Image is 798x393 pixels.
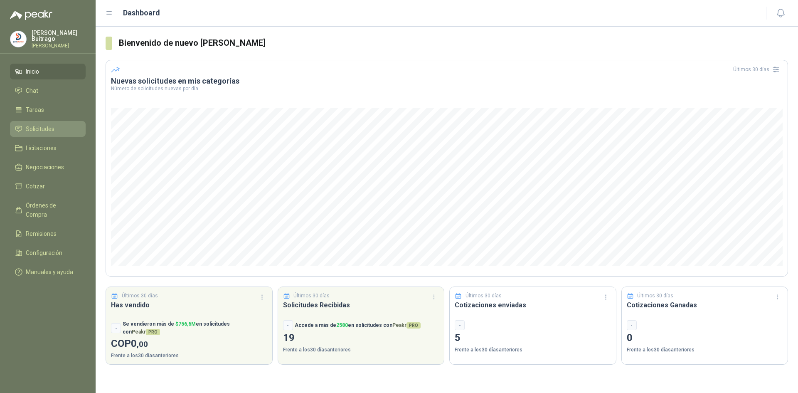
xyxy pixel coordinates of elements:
[10,159,86,175] a: Negociaciones
[111,86,783,91] p: Número de solicitudes nuevas por día
[111,323,121,333] div: -
[122,292,158,300] p: Últimos 30 días
[26,143,57,153] span: Licitaciones
[392,322,421,328] span: Peakr
[283,300,439,310] h3: Solicitudes Recibidas
[293,292,330,300] p: Últimos 30 días
[111,76,783,86] h3: Nuevas solicitudes en mis categorías
[10,198,86,222] a: Órdenes de Compra
[455,330,611,346] p: 5
[132,329,160,335] span: Peakr
[637,292,673,300] p: Últimos 30 días
[627,320,637,330] div: -
[455,300,611,310] h3: Cotizaciones enviadas
[26,86,38,95] span: Chat
[627,300,783,310] h3: Cotizaciones Ganadas
[10,31,26,47] img: Company Logo
[26,267,73,277] span: Manuales y ayuda
[627,346,783,354] p: Frente a los 30 días anteriores
[175,321,196,327] span: $ 756,6M
[10,264,86,280] a: Manuales y ayuda
[455,320,465,330] div: -
[10,10,52,20] img: Logo peakr
[10,102,86,118] a: Tareas
[10,226,86,242] a: Remisiones
[123,320,267,336] p: Se vendieron más de en solicitudes con
[10,64,86,79] a: Inicio
[137,339,148,349] span: ,00
[465,292,502,300] p: Últimos 30 días
[733,63,783,76] div: Últimos 30 días
[283,346,439,354] p: Frente a los 30 días anteriores
[10,245,86,261] a: Configuración
[26,67,39,76] span: Inicio
[10,83,86,99] a: Chat
[111,336,267,352] p: COP
[32,43,86,48] p: [PERSON_NAME]
[295,321,421,329] p: Accede a más de en solicitudes con
[26,163,64,172] span: Negociaciones
[455,346,611,354] p: Frente a los 30 días anteriores
[283,330,439,346] p: 19
[111,300,267,310] h3: Has vendido
[146,329,160,335] span: PRO
[123,7,160,19] h1: Dashboard
[10,140,86,156] a: Licitaciones
[131,338,148,349] span: 0
[32,30,86,42] p: [PERSON_NAME] Buitrago
[119,37,788,49] h3: Bienvenido de nuevo [PERSON_NAME]
[26,201,78,219] span: Órdenes de Compra
[26,182,45,191] span: Cotizar
[283,320,293,330] div: -
[26,248,62,257] span: Configuración
[26,124,54,133] span: Solicitudes
[26,229,57,238] span: Remisiones
[10,178,86,194] a: Cotizar
[10,121,86,137] a: Solicitudes
[406,322,421,329] span: PRO
[111,352,267,360] p: Frente a los 30 días anteriores
[627,330,783,346] p: 0
[336,322,348,328] span: 2580
[26,105,44,114] span: Tareas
